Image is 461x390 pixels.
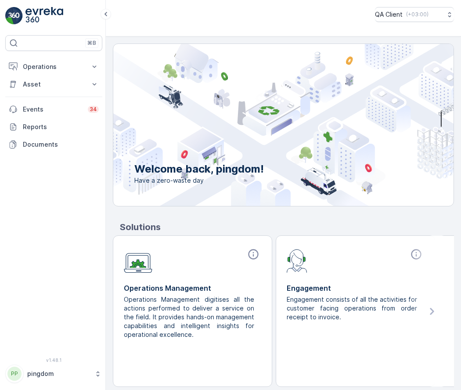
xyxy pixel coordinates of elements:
a: Reports [5,118,102,136]
div: PP [7,367,22,381]
p: Events [23,105,83,114]
p: Engagement [287,283,424,293]
p: pingdom [27,369,90,378]
img: city illustration [74,44,454,206]
p: Solutions [120,220,454,234]
p: Asset [23,80,85,89]
p: QA Client [375,10,403,19]
img: module-icon [124,248,152,273]
p: Operations Management digitises all the actions performed to deliver a service on the field. It p... [124,295,254,339]
span: Have a zero-waste day [134,176,264,185]
p: 34 [90,106,97,113]
p: Engagement consists of all the activities for customer facing operations from order receipt to in... [287,295,417,321]
p: Operations [23,62,85,71]
button: QA Client(+03:00) [375,7,454,22]
p: Documents [23,140,99,149]
p: Operations Management [124,283,261,293]
p: ⌘B [87,40,96,47]
button: PPpingdom [5,365,102,383]
p: Reports [23,123,99,131]
a: Documents [5,136,102,153]
p: Welcome back, pingdom! [134,162,264,176]
a: Events34 [5,101,102,118]
button: Operations [5,58,102,76]
img: logo_light-DOdMpM7g.png [25,7,63,25]
button: Asset [5,76,102,93]
img: module-icon [287,248,307,273]
p: ( +03:00 ) [406,11,429,18]
span: v 1.48.1 [5,357,102,363]
img: logo [5,7,23,25]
